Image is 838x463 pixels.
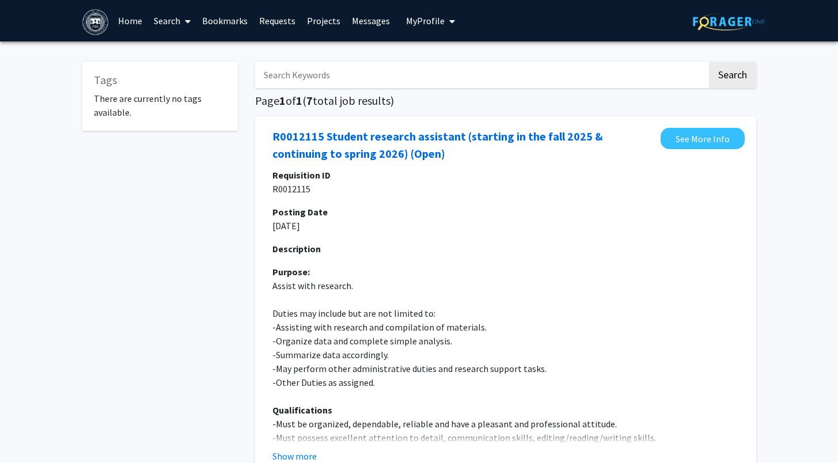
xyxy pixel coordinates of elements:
span: 1 [296,93,302,108]
a: Messages [346,1,396,41]
p: R0012115 [272,182,739,196]
button: Search [709,62,756,88]
b: Qualifications [272,404,332,416]
b: Requisition ID [272,169,331,181]
img: ForagerOne Logo [693,13,765,31]
a: Bookmarks [196,1,253,41]
a: Opens in a new tab [272,128,655,162]
span: There are currently no tags available. [94,93,202,118]
iframe: Chat [9,411,49,454]
h5: Page of ( total job results) [255,94,756,108]
span: 1 [279,93,286,108]
input: Search Keywords [255,62,707,88]
span: My Profile [406,15,445,26]
h5: Tags [94,73,226,87]
p: Assist with research. Duties may include but are not limited to: -Assisting with research and com... [272,265,739,458]
span: 7 [306,93,313,108]
button: Show more [272,449,317,463]
b: Posting Date [272,206,328,218]
a: Requests [253,1,301,41]
a: Search [148,1,196,41]
a: Home [112,1,148,41]
b: Description [272,243,321,255]
a: Opens in a new tab [661,128,745,149]
b: Purpose: [272,266,310,278]
img: Brandeis University Logo [82,9,108,35]
p: [DATE] [272,219,739,233]
a: Projects [301,1,346,41]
